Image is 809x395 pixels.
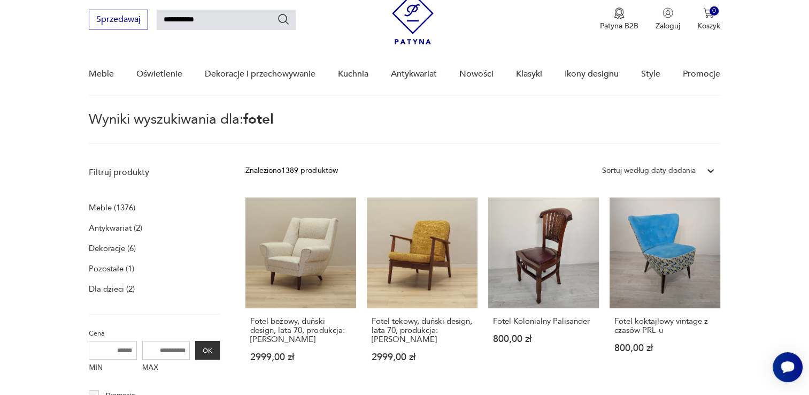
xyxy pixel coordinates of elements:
[89,360,137,377] label: MIN
[277,13,290,26] button: Szukaj
[245,165,337,177] div: Znaleziono 1389 produktów
[697,7,720,31] button: 0Koszyk
[600,7,638,31] button: Patyna B2B
[773,352,803,382] iframe: Smartsupp widget button
[372,353,473,362] p: 2999,00 zł
[205,54,315,95] a: Dekoracje i przechowywanie
[250,353,351,362] p: 2999,00 zł
[89,113,720,144] p: Wyniki wyszukiwania dla:
[89,200,135,215] a: Meble (1376)
[614,317,715,335] h3: Fotel koktajlowy vintage z czasów PRL-u
[710,6,719,16] div: 0
[372,317,473,344] h3: Fotel tekowy, duński design, lata 70, produkcja: [PERSON_NAME]
[391,54,437,95] a: Antykwariat
[338,54,368,95] a: Kuchnia
[89,17,148,24] a: Sprzedawaj
[195,341,220,360] button: OK
[89,261,134,276] a: Pozostałe (1)
[89,10,148,29] button: Sprzedawaj
[565,54,619,95] a: Ikony designu
[641,54,660,95] a: Style
[610,197,720,383] a: Fotel koktajlowy vintage z czasów PRL-uFotel koktajlowy vintage z czasów PRL-u800,00 zł
[697,21,720,31] p: Koszyk
[89,282,135,297] a: Dla dzieci (2)
[459,54,494,95] a: Nowości
[493,317,594,326] h3: Fotel Kolonialny Palisander
[656,21,680,31] p: Zaloguj
[243,110,274,129] span: fotel
[89,221,142,236] a: Antykwariat (2)
[662,7,673,18] img: Ikonka użytkownika
[516,54,542,95] a: Klasyki
[89,241,136,256] a: Dekoracje (6)
[367,197,477,383] a: Fotel tekowy, duński design, lata 70, produkcja: DaniaFotel tekowy, duński design, lata 70, produ...
[703,7,714,18] img: Ikona koszyka
[656,7,680,31] button: Zaloguj
[250,317,351,344] h3: Fotel beżowy, duński design, lata 70, produkcja: [PERSON_NAME]
[89,328,220,339] p: Cena
[614,344,715,353] p: 800,00 zł
[600,7,638,31] a: Ikona medaluPatyna B2B
[136,54,182,95] a: Oświetlenie
[488,197,599,383] a: Fotel Kolonialny PalisanderFotel Kolonialny Palisander800,00 zł
[142,360,190,377] label: MAX
[89,166,220,178] p: Filtruj produkty
[89,54,114,95] a: Meble
[683,54,720,95] a: Promocje
[602,165,696,177] div: Sortuj według daty dodania
[614,7,625,19] img: Ikona medalu
[600,21,638,31] p: Patyna B2B
[245,197,356,383] a: Fotel beżowy, duński design, lata 70, produkcja: DaniaFotel beżowy, duński design, lata 70, produ...
[493,335,594,344] p: 800,00 zł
